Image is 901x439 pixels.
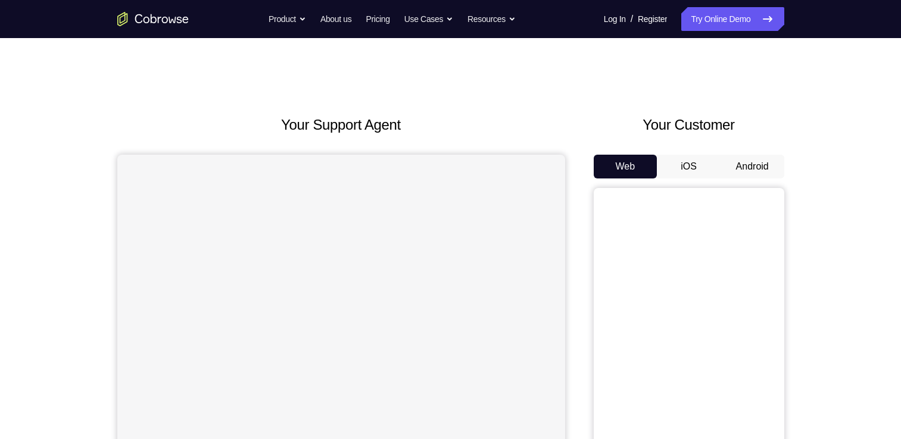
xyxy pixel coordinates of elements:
[594,114,784,136] h2: Your Customer
[631,12,633,26] span: /
[366,7,389,31] a: Pricing
[657,155,721,178] button: iOS
[467,7,516,31] button: Resources
[638,7,667,31] a: Register
[117,12,189,26] a: Go to the home page
[320,7,351,31] a: About us
[604,7,626,31] a: Log In
[721,155,784,178] button: Android
[269,7,306,31] button: Product
[681,7,784,31] a: Try Online Demo
[117,114,565,136] h2: Your Support Agent
[404,7,453,31] button: Use Cases
[594,155,657,178] button: Web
